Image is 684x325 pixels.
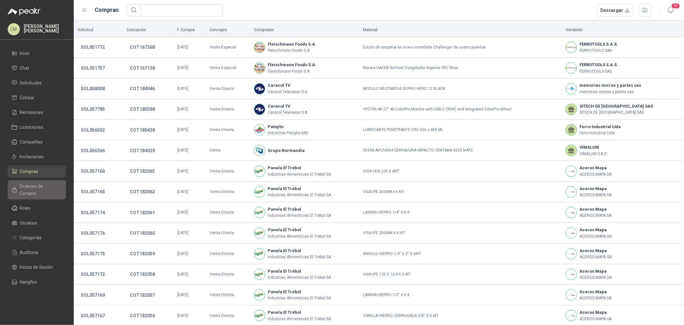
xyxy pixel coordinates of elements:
[268,171,331,178] p: Industrias Alimenticias El Trébol SA
[20,205,31,212] span: Roles
[359,264,562,285] td: VIGA IPE 120 X 10.4 X 6 MT
[359,244,562,264] td: ANGULO HIERRO 1/4" X 3" X 6MT
[665,4,676,16] button: 39
[254,166,265,177] img: Company Logo
[268,48,316,54] p: Fleischmann Foods S.A.
[268,289,331,295] b: Panela El Trébol
[206,285,250,305] td: Venta Directa
[8,23,20,35] div: LM
[359,202,562,223] td: LAMINA HIERRO 1/4" 4 X 8
[562,23,684,37] th: Vendedor
[579,48,618,54] p: FERROTOOLS SAS
[579,89,641,95] p: memorias micros y partes sas
[8,165,66,178] a: Compras
[127,41,158,53] button: COT167368
[78,41,108,53] button: SOL051772
[8,106,66,119] a: Remisiones
[20,94,35,101] span: Cotizar
[579,289,612,295] b: Aceros Mapa
[268,110,308,116] p: Caracol Television S.A.
[268,206,331,213] b: Panela El Trébol
[177,127,188,132] span: [DATE]
[268,309,331,316] b: Panela El Trébol
[579,62,618,68] b: FERROTOOLS S.A.S.
[359,161,562,181] td: VIGA HEA 220 X 6MT
[579,103,653,110] b: SITECH DE [GEOGRAPHIC_DATA] SAS
[177,169,188,173] span: [DATE]
[78,227,108,239] button: SOL057176
[206,58,250,78] td: Venta Especial
[359,37,562,58] td: Estufa de empotrar en acero inoxidable Challenger de cuatro puestos
[254,63,265,73] img: Company Logo
[177,251,188,256] span: [DATE]
[268,227,331,233] b: Panela El Trébol
[206,120,250,140] td: Venta Directa
[566,310,577,321] img: Company Logo
[579,171,612,178] p: ACEROS MAPA SA
[127,268,158,280] button: COT182058
[268,165,331,171] b: Panela El Trébol
[20,183,60,197] span: Órdenes de Compra
[177,210,188,215] span: [DATE]
[268,130,308,136] p: Industrias Patojito SAS
[268,295,331,301] p: Industrias Alimenticias El Trébol SA
[254,228,265,238] img: Company Logo
[123,23,173,37] th: Cotización
[268,213,331,219] p: Industrias Alimenticias El Trébol SA
[579,130,621,136] p: Ferro Industrial Ltda
[579,110,653,116] p: SITECH DE [GEOGRAPHIC_DATA] SAS
[177,66,188,70] span: [DATE]
[268,248,331,254] b: Panela El Trébol
[20,234,42,241] span: Categorías
[20,109,44,116] span: Remisiones
[268,89,308,95] p: Caracol Television S.A.
[8,276,66,288] a: Hangfire
[254,310,265,321] img: Company Logo
[268,254,331,260] p: Industrias Alimenticias El Trébol SA
[566,228,577,238] img: Company Logo
[8,47,66,59] a: Inicio
[254,290,265,300] img: Company Logo
[579,254,612,260] p: ACEROS MAPA SA
[78,248,108,259] button: SOL057175
[566,269,577,280] img: Company Logo
[359,223,562,243] td: VIGA IPE 200MM X 6 MT
[8,62,66,74] a: Chat
[20,249,38,256] span: Auditoria
[268,41,316,48] b: Fleischmann Foods S.A.
[566,207,577,218] img: Company Logo
[78,124,108,136] button: SOL056502
[566,63,577,73] img: Company Logo
[177,86,188,91] span: [DATE]
[579,233,612,240] p: ACEROS MAPA SA
[127,186,158,198] button: COT182063
[177,272,188,277] span: [DATE]
[268,186,331,192] b: Panela El Trébol
[268,68,316,75] p: Fleischmann Foods S.A.
[78,268,108,280] button: SOL057172
[206,23,250,37] th: Concepto
[579,316,612,322] p: ACEROS MAPA SA
[359,285,562,305] td: LAMINA HIERRO 1/2" 4 X 8
[8,180,66,199] a: Órdenes de Compra
[24,24,66,33] p: [PERSON_NAME] [PERSON_NAME]
[359,58,562,78] td: Nevera HACEB No frost Congelador Superior 391 litros
[20,138,43,145] span: Compañías
[8,8,40,15] img: Logo peakr
[8,232,66,244] a: Categorías
[268,62,316,68] b: Fleischmann Foods S.A.
[8,261,66,273] a: Inicios de Sesión
[78,62,108,74] button: SOL051757
[579,309,612,316] b: Aceros Mapa
[78,83,108,94] button: SOL058008
[127,248,158,259] button: COT182059
[579,41,618,48] b: FERROTOOLS S.A.S.
[78,145,108,156] button: SOL056366
[177,231,188,235] span: [DATE]
[20,124,44,131] span: Licitaciones
[78,207,108,218] button: SOL057174
[359,120,562,140] td: LUBRICANTE PENETRANTE CRC 556 x 400 ML
[78,186,108,198] button: SOL057165
[20,264,53,271] span: Inicios de Sesión
[268,268,331,275] b: Panela El Trébol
